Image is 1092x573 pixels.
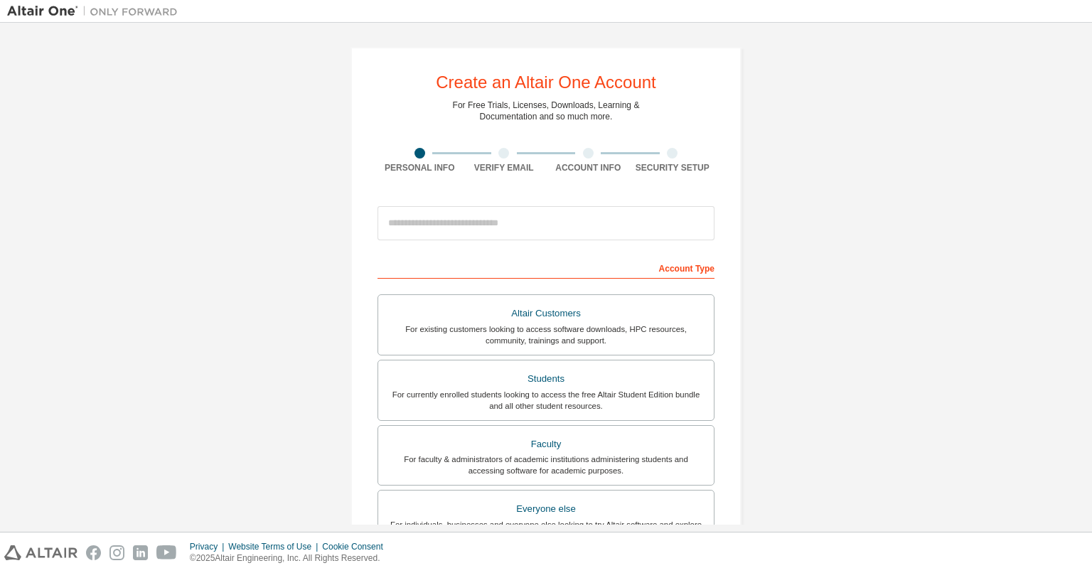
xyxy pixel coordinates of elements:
div: Create an Altair One Account [436,74,656,91]
p: © 2025 Altair Engineering, Inc. All Rights Reserved. [190,552,392,564]
div: Security Setup [631,162,715,173]
img: instagram.svg [109,545,124,560]
div: Account Type [378,256,714,279]
div: Verify Email [462,162,547,173]
div: Personal Info [378,162,462,173]
img: youtube.svg [156,545,177,560]
img: facebook.svg [86,545,101,560]
div: Website Terms of Use [228,541,322,552]
div: Students [387,369,705,389]
div: For faculty & administrators of academic institutions administering students and accessing softwa... [387,454,705,476]
div: Account Info [546,162,631,173]
img: altair_logo.svg [4,545,77,560]
div: For existing customers looking to access software downloads, HPC resources, community, trainings ... [387,323,705,346]
div: Altair Customers [387,304,705,323]
div: For individuals, businesses and everyone else looking to try Altair software and explore our prod... [387,519,705,542]
div: Everyone else [387,499,705,519]
div: Privacy [190,541,228,552]
div: Cookie Consent [322,541,391,552]
div: For Free Trials, Licenses, Downloads, Learning & Documentation and so much more. [453,100,640,122]
img: Altair One [7,4,185,18]
img: linkedin.svg [133,545,148,560]
div: Faculty [387,434,705,454]
div: For currently enrolled students looking to access the free Altair Student Edition bundle and all ... [387,389,705,412]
